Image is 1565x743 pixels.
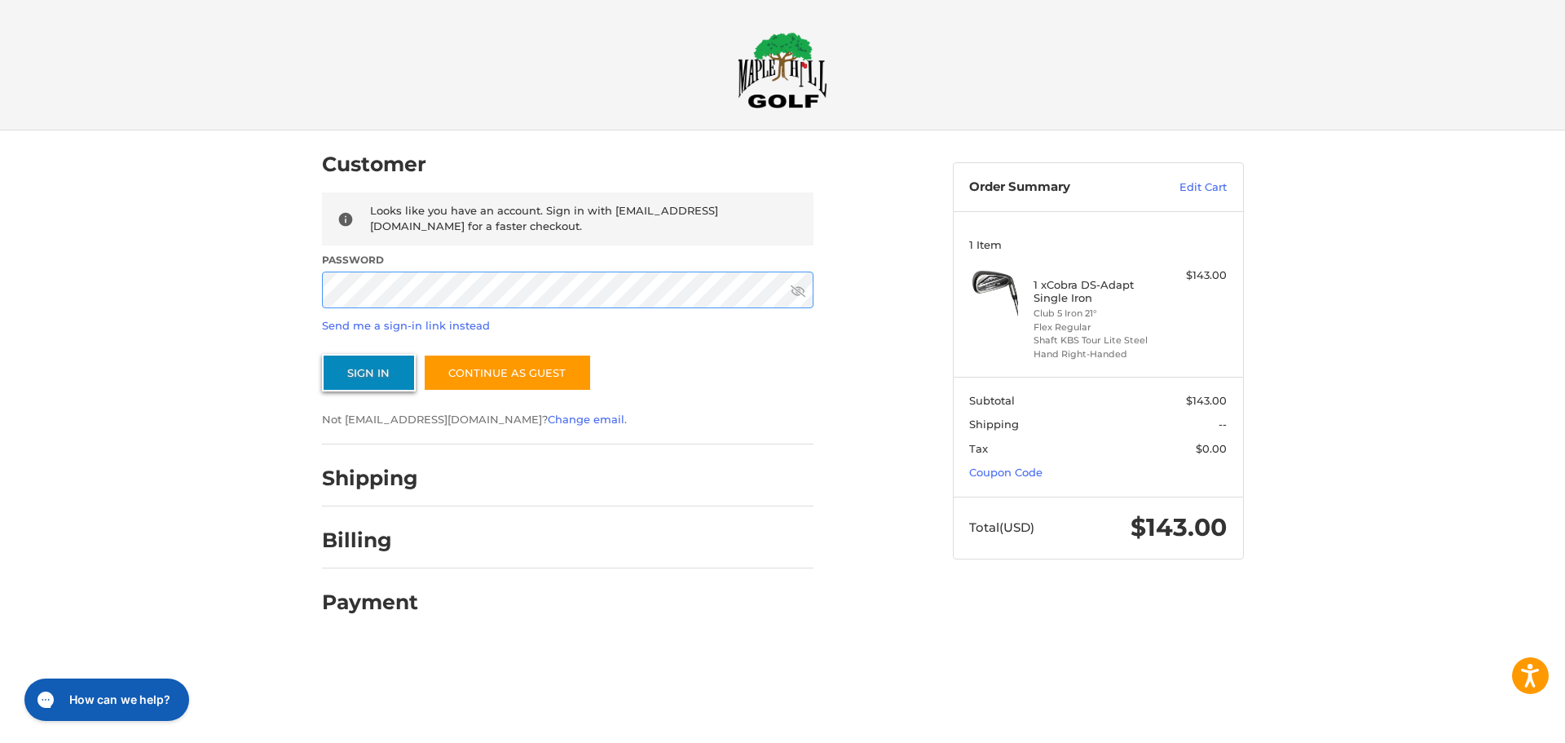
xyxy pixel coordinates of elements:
[1034,321,1158,334] li: Flex Regular
[1144,179,1227,196] a: Edit Cart
[1034,347,1158,361] li: Hand Right-Handed
[1034,307,1158,321] li: Club 5 Iron 21°
[969,520,1034,535] span: Total (USD)
[322,590,418,615] h2: Payment
[969,418,1019,431] span: Shipping
[969,466,1043,479] a: Coupon Code
[322,253,813,268] label: Password
[548,413,624,426] a: Change email
[322,152,426,177] h2: Customer
[969,179,1144,196] h3: Order Summary
[1034,334,1158,347] li: Shaft KBS Tour Lite Steel
[1034,278,1158,305] h4: 1 x Cobra DS-Adapt Single Iron
[322,528,417,553] h2: Billing
[1219,418,1227,431] span: --
[1186,394,1227,407] span: $143.00
[322,412,813,428] p: Not [EMAIL_ADDRESS][DOMAIN_NAME]? .
[370,204,718,233] span: Looks like you have an account. Sign in with [EMAIL_ADDRESS][DOMAIN_NAME] for a faster checkout.
[969,394,1015,407] span: Subtotal
[322,354,416,391] button: Sign In
[1162,268,1227,284] div: $143.00
[322,319,490,332] a: Send me a sign-in link instead
[423,354,592,391] a: Continue as guest
[1196,442,1227,455] span: $0.00
[1131,512,1227,542] span: $143.00
[16,673,194,727] iframe: Gorgias live chat messenger
[969,442,988,455] span: Tax
[738,32,827,108] img: Maple Hill Golf
[322,466,418,491] h2: Shipping
[969,238,1227,251] h3: 1 Item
